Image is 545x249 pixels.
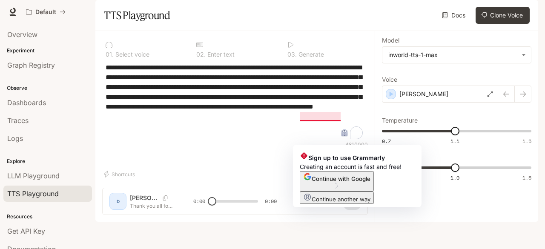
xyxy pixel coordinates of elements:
p: Generate [297,52,324,57]
div: inworld-tts-1-max [388,51,517,59]
p: 0 2 . [196,52,206,57]
textarea: To enrich screen reader interactions, please activate Accessibility in Grammarly extension settings [106,63,364,141]
p: [PERSON_NAME] [399,90,448,98]
span: 1.0 [450,174,459,181]
p: 0 1 . [106,52,114,57]
p: Select voice [114,52,149,57]
button: Clone Voice [476,7,530,24]
span: 1.5 [522,137,531,145]
p: Model [382,37,399,43]
span: 0.7 [382,137,391,145]
button: Shortcuts [102,167,138,181]
span: 1.1 [450,137,459,145]
p: Temperature [382,117,418,123]
h1: TTS Playground [104,7,170,24]
a: Docs [440,7,469,24]
div: inworld-tts-1-max [382,47,531,63]
p: 0 3 . [287,52,297,57]
button: All workspaces [22,3,69,20]
p: Enter text [206,52,235,57]
span: 1.5 [522,174,531,181]
p: Default [35,9,56,16]
p: Voice [382,77,397,83]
